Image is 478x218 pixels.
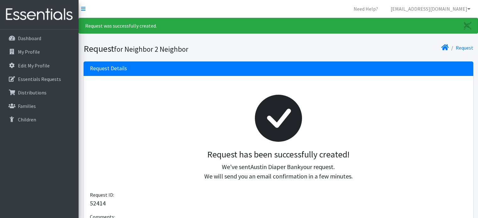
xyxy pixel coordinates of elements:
[3,45,76,58] a: My Profile
[90,192,114,198] span: Request ID:
[18,89,47,96] p: Distributions
[18,116,36,123] p: Children
[3,59,76,72] a: Edit My Profile
[18,103,36,109] p: Families
[18,49,40,55] p: My Profile
[3,100,76,112] a: Families
[114,45,188,54] small: for Neighbor 2 Neighbor
[3,4,76,25] img: HumanEssentials
[95,149,462,160] h3: Request has been successfully created!
[18,35,41,41] p: Dashboard
[18,62,50,69] p: Edit My Profile
[3,86,76,99] a: Distributions
[349,3,383,15] a: Need Help?
[79,18,478,34] div: Request was successfully created.
[3,32,76,45] a: Dashboard
[95,162,462,181] p: We've sent your request. We will send you an email confirmation in a few minutes.
[458,18,478,33] a: Close
[250,163,300,171] span: Austin Diaper Bank
[84,43,276,54] h1: Request
[386,3,475,15] a: [EMAIL_ADDRESS][DOMAIN_NAME]
[90,199,467,208] p: 52414
[3,73,76,85] a: Essentials Requests
[456,45,473,51] a: Request
[3,113,76,126] a: Children
[90,65,127,72] h3: Request Details
[18,76,61,82] p: Essentials Requests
